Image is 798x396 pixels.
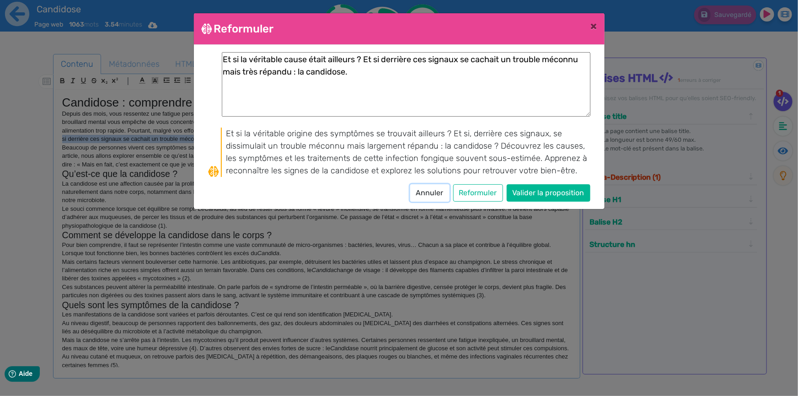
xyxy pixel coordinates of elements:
[410,184,450,202] button: Annuler
[453,184,503,202] button: Reformuler
[584,13,605,39] button: Close
[226,128,588,176] p: Et si la véritable origine des symptômes se trouvait ailleurs ? Et si, derrière ces signaux, se d...
[507,184,590,202] button: Valider la proposition
[201,21,274,37] h4: Reformuler
[591,20,597,32] span: ×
